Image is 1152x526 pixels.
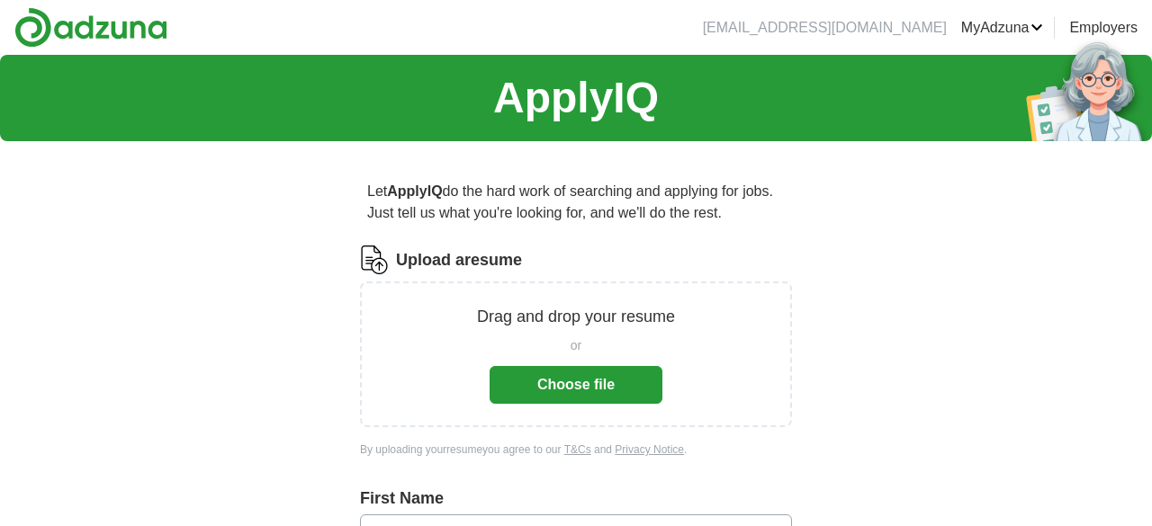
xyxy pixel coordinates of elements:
li: [EMAIL_ADDRESS][DOMAIN_NAME] [703,17,947,39]
button: Choose file [490,366,662,404]
label: Upload a resume [396,248,522,272]
a: Employers [1069,17,1138,39]
label: First Name [360,486,792,511]
p: Let do the hard work of searching and applying for jobs. Just tell us what you're looking for, an... [360,174,792,231]
span: or [571,336,581,355]
div: By uploading your resume you agree to our and . [360,441,792,458]
img: CV Icon [360,245,389,274]
img: Adzuna logo [14,7,167,48]
p: Drag and drop your resume [477,305,675,329]
strong: ApplyIQ [387,183,442,199]
a: T&Cs [564,443,591,456]
a: MyAdzuna [961,17,1044,39]
a: Privacy Notice [615,443,684,456]
h1: ApplyIQ [493,66,659,130]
